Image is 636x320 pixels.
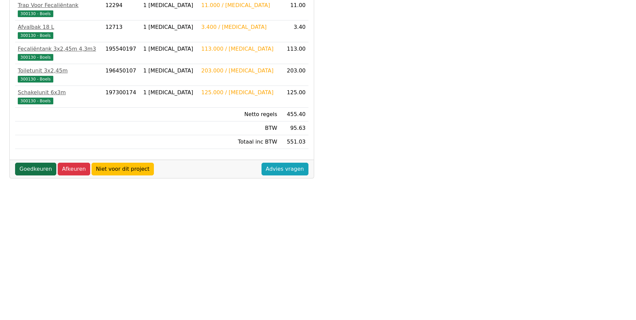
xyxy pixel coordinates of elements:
[280,135,308,149] td: 551.03
[18,32,53,39] span: 300130 - Boels
[280,42,308,64] td: 113.00
[201,89,277,97] div: 125.000 / [MEDICAL_DATA]
[198,135,280,149] td: Totaal inc BTW
[92,163,154,175] a: Niet voor dit project
[15,163,56,175] a: Goedkeuren
[18,89,100,105] a: Schakelunit 6x3m300130 - Boels
[262,163,308,175] a: Advies vragen
[280,64,308,86] td: 203.00
[198,108,280,121] td: Netto regels
[143,23,196,31] div: 1 [MEDICAL_DATA]
[198,121,280,135] td: BTW
[18,67,100,75] div: Toiletunit 3x2,45m
[18,98,53,104] span: 300130 - Boels
[18,67,100,83] a: Toiletunit 3x2,45m300130 - Boels
[280,86,308,108] td: 125.00
[18,10,53,17] span: 300130 - Boels
[18,1,100,17] a: Trap Voor Fecaliëntank300130 - Boels
[280,121,308,135] td: 95.63
[143,1,196,9] div: 1 [MEDICAL_DATA]
[18,76,53,83] span: 300130 - Boels
[18,23,100,31] div: Afvalbak 18 L
[201,45,277,53] div: 113.000 / [MEDICAL_DATA]
[143,67,196,75] div: 1 [MEDICAL_DATA]
[18,1,100,9] div: Trap Voor Fecaliëntank
[280,20,308,42] td: 3.40
[143,45,196,53] div: 1 [MEDICAL_DATA]
[201,1,277,9] div: 11.000 / [MEDICAL_DATA]
[143,89,196,97] div: 1 [MEDICAL_DATA]
[201,67,277,75] div: 203.000 / [MEDICAL_DATA]
[18,89,100,97] div: Schakelunit 6x3m
[103,64,140,86] td: 196450107
[18,23,100,39] a: Afvalbak 18 L300130 - Boels
[280,108,308,121] td: 455.40
[18,54,53,61] span: 300130 - Boels
[103,42,140,64] td: 195540197
[201,23,277,31] div: 3.400 / [MEDICAL_DATA]
[58,163,90,175] a: Afkeuren
[18,45,100,53] div: Fecaliëntank 3x2,45m 4,3m3
[103,20,140,42] td: 12713
[103,86,140,108] td: 197300174
[18,45,100,61] a: Fecaliëntank 3x2,45m 4,3m3300130 - Boels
